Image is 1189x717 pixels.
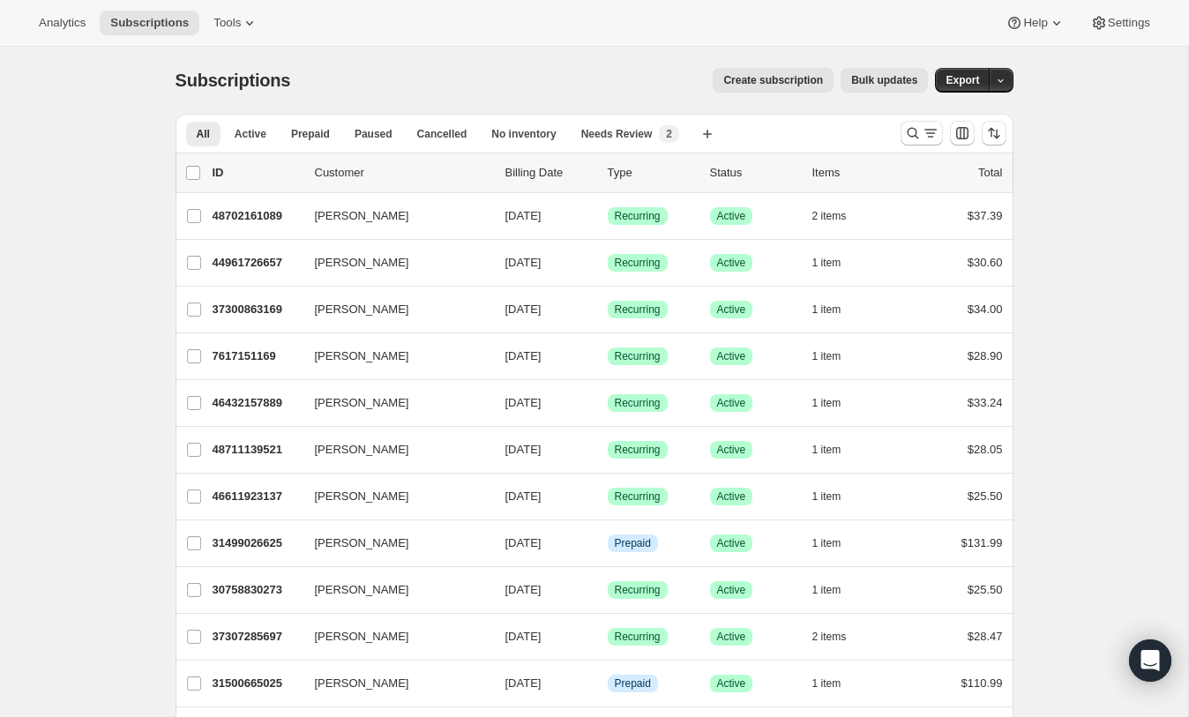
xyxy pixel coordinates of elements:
div: 48711139521[PERSON_NAME][DATE]SuccessRecurringSuccessActive1 item$28.05 [213,437,1003,462]
span: Prepaid [615,676,651,691]
button: 1 item [812,484,861,509]
span: Needs Review [581,127,653,141]
button: Bulk updates [841,68,928,93]
span: [PERSON_NAME] [315,581,409,599]
span: All [197,127,210,141]
span: [DATE] [505,630,542,643]
button: Export [935,68,990,93]
span: Recurring [615,209,661,223]
span: [PERSON_NAME] [315,207,409,225]
div: 7617151169[PERSON_NAME][DATE]SuccessRecurringSuccessActive1 item$28.90 [213,344,1003,369]
span: Recurring [615,396,661,410]
span: 1 item [812,256,841,270]
p: 30758830273 [213,581,301,599]
span: [PERSON_NAME] [315,394,409,412]
div: Items [812,164,901,182]
div: 48702161089[PERSON_NAME][DATE]SuccessRecurringSuccessActive2 items$37.39 [213,204,1003,228]
p: Customer [315,164,491,182]
span: Recurring [615,256,661,270]
span: Active [717,630,746,644]
div: 46611923137[PERSON_NAME][DATE]SuccessRecurringSuccessActive1 item$25.50 [213,484,1003,509]
span: [DATE] [505,583,542,596]
span: No inventory [491,127,556,141]
button: 2 items [812,204,866,228]
span: [DATE] [505,209,542,222]
span: 1 item [812,489,841,504]
span: 2 items [812,209,847,223]
p: 46611923137 [213,488,301,505]
span: Create subscription [723,73,823,87]
div: Open Intercom Messenger [1129,639,1171,682]
button: 1 item [812,344,861,369]
span: [DATE] [505,536,542,549]
span: Active [717,443,746,457]
span: 1 item [812,583,841,597]
button: [PERSON_NAME] [304,389,481,417]
span: Prepaid [291,127,330,141]
span: $131.99 [961,536,1003,549]
span: [PERSON_NAME] [315,441,409,459]
span: Subscriptions [176,71,291,90]
button: Settings [1080,11,1161,35]
button: [PERSON_NAME] [304,576,481,604]
p: 46432157889 [213,394,301,412]
span: Active [717,302,746,317]
p: Billing Date [505,164,594,182]
div: 37300863169[PERSON_NAME][DATE]SuccessRecurringSuccessActive1 item$34.00 [213,297,1003,322]
button: [PERSON_NAME] [304,623,481,651]
span: Cancelled [417,127,467,141]
button: Create subscription [713,68,834,93]
span: Active [717,349,746,363]
span: Bulk updates [851,73,917,87]
button: 1 item [812,391,861,415]
span: $30.60 [968,256,1003,269]
span: $25.50 [968,489,1003,503]
button: Analytics [28,11,96,35]
button: Search and filter results [901,121,943,146]
span: Recurring [615,630,661,644]
div: Type [608,164,696,182]
div: IDCustomerBilling DateTypeStatusItemsTotal [213,164,1003,182]
span: 1 item [812,349,841,363]
button: 1 item [812,531,861,556]
span: [PERSON_NAME] [315,675,409,692]
span: Active [717,536,746,550]
button: [PERSON_NAME] [304,436,481,464]
button: 1 item [812,578,861,602]
span: [DATE] [505,489,542,503]
span: 1 item [812,443,841,457]
span: $33.24 [968,396,1003,409]
span: $28.90 [968,349,1003,362]
p: Total [978,164,1002,182]
span: $25.50 [968,583,1003,596]
p: 7617151169 [213,347,301,365]
span: 1 item [812,536,841,550]
div: 31499026625[PERSON_NAME][DATE]InfoPrepaidSuccessActive1 item$131.99 [213,531,1003,556]
div: 46432157889[PERSON_NAME][DATE]SuccessRecurringSuccessActive1 item$33.24 [213,391,1003,415]
span: Export [946,73,979,87]
span: [DATE] [505,676,542,690]
p: ID [213,164,301,182]
div: 30758830273[PERSON_NAME][DATE]SuccessRecurringSuccessActive1 item$25.50 [213,578,1003,602]
button: [PERSON_NAME] [304,529,481,557]
span: [PERSON_NAME] [315,488,409,505]
span: Active [717,209,746,223]
button: Create new view [693,122,722,146]
span: Active [717,583,746,597]
span: Paused [355,127,393,141]
button: Help [995,11,1075,35]
span: Analytics [39,16,86,30]
p: 48711139521 [213,441,301,459]
button: 2 items [812,624,866,649]
button: 1 item [812,250,861,275]
button: [PERSON_NAME] [304,342,481,370]
p: 37300863169 [213,301,301,318]
span: [DATE] [505,396,542,409]
button: Customize table column order and visibility [950,121,975,146]
span: [PERSON_NAME] [315,254,409,272]
span: Prepaid [615,536,651,550]
button: Subscriptions [100,11,199,35]
div: 31500665025[PERSON_NAME][DATE]InfoPrepaidSuccessActive1 item$110.99 [213,671,1003,696]
span: 2 [666,127,672,141]
span: Active [717,489,746,504]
